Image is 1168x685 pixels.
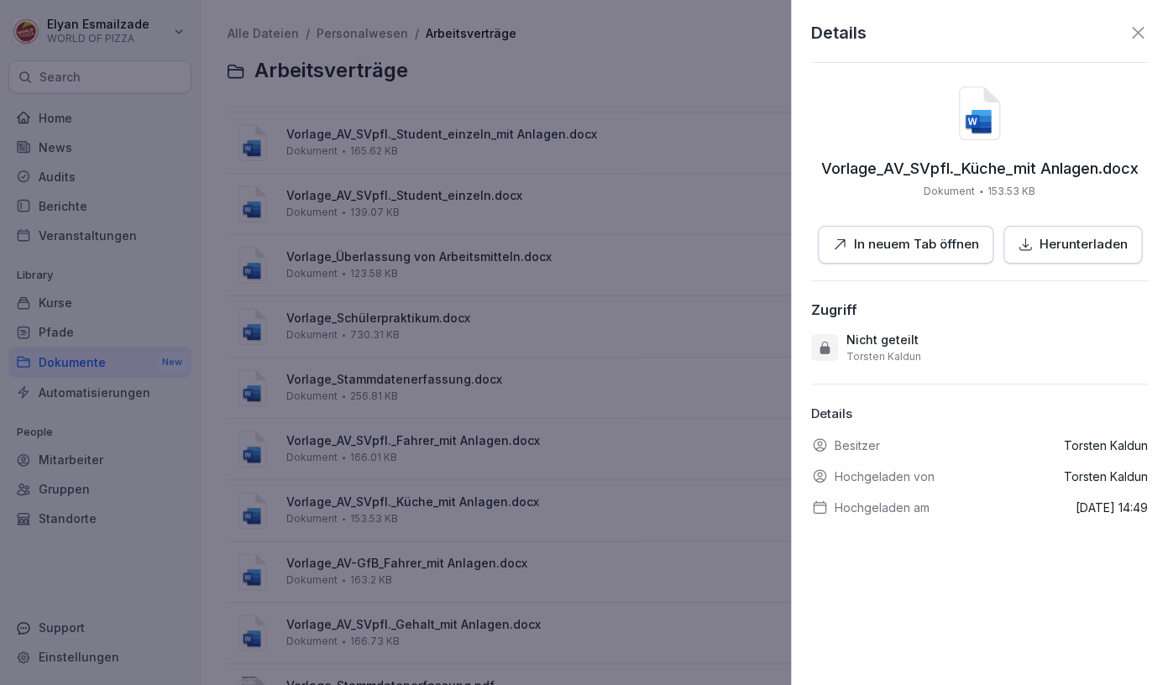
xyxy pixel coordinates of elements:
[811,20,867,45] p: Details
[811,301,857,318] div: Zugriff
[1040,235,1128,254] p: Herunterladen
[835,499,930,516] p: Hochgeladen am
[846,332,919,348] p: Nicht geteilt
[924,184,975,199] p: Dokument
[835,468,935,485] p: Hochgeladen von
[821,160,1139,177] p: Vorlage_AV_SVpfl._Küche_mit Anlagen.docx
[1064,437,1148,454] p: Torsten Kaldun
[854,235,979,254] p: In neuem Tab öffnen
[835,437,880,454] p: Besitzer
[1003,226,1142,264] button: Herunterladen
[987,184,1035,199] p: 153.53 KB
[818,226,993,264] button: In neuem Tab öffnen
[811,405,1148,424] p: Details
[1076,499,1148,516] p: [DATE] 14:49
[1064,468,1148,485] p: Torsten Kaldun
[846,350,921,363] p: Torsten Kaldun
